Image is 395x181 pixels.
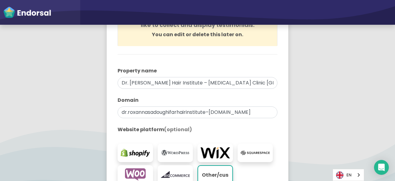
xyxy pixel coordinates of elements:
input: eg. websitename.com [118,106,277,118]
span: (optional) [164,126,192,133]
a: EN [333,169,364,181]
label: Website platform [118,126,277,133]
label: Property name [118,67,277,75]
div: Language [333,169,364,181]
p: You can edit or delete this later on. [126,31,269,38]
img: shopify.com-logo.png [121,147,150,159]
label: Domain [118,97,277,104]
h4: A property is a unique domain for which you'd like to collect and display testimonials. [126,15,269,28]
img: woocommerce.com-logo.png [121,168,150,181]
img: wordpress.org-logo.png [161,147,190,159]
input: eg. My Website [118,77,277,89]
img: bigcommerce.com-logo.png [161,168,190,181]
img: wix.com-logo.png [201,147,230,159]
aside: Language selected: English [333,169,364,181]
img: endorsal-logo-white@2x.png [3,6,51,19]
img: squarespace.com-logo.png [241,147,270,159]
div: Open Intercom Messenger [374,160,389,175]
